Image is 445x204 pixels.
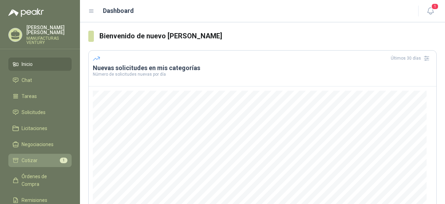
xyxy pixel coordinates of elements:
span: Tareas [22,92,37,100]
img: Logo peakr [8,8,44,17]
button: 1 [424,5,437,17]
a: Inicio [8,58,72,71]
div: Últimos 30 días [391,53,432,64]
span: Licitaciones [22,124,47,132]
a: Tareas [8,90,72,103]
p: MANUFACTURAS VENTURY [26,36,72,45]
a: Solicitudes [8,106,72,119]
h3: Nuevas solicitudes en mis categorías [93,64,432,72]
a: Chat [8,74,72,87]
p: [PERSON_NAME] [PERSON_NAME] [26,25,72,35]
span: Inicio [22,60,33,68]
a: Órdenes de Compra [8,170,72,191]
span: 1 [60,158,67,163]
a: Negociaciones [8,138,72,151]
a: Cotizar1 [8,154,72,167]
span: Cotizar [22,157,38,164]
h1: Dashboard [103,6,134,16]
span: Chat [22,76,32,84]
span: Remisiones [22,196,47,204]
span: 1 [431,3,439,10]
h3: Bienvenido de nuevo [PERSON_NAME] [99,31,437,41]
p: Número de solicitudes nuevas por día [93,72,432,76]
span: Órdenes de Compra [22,173,65,188]
a: Licitaciones [8,122,72,135]
span: Solicitudes [22,108,46,116]
span: Negociaciones [22,141,54,148]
